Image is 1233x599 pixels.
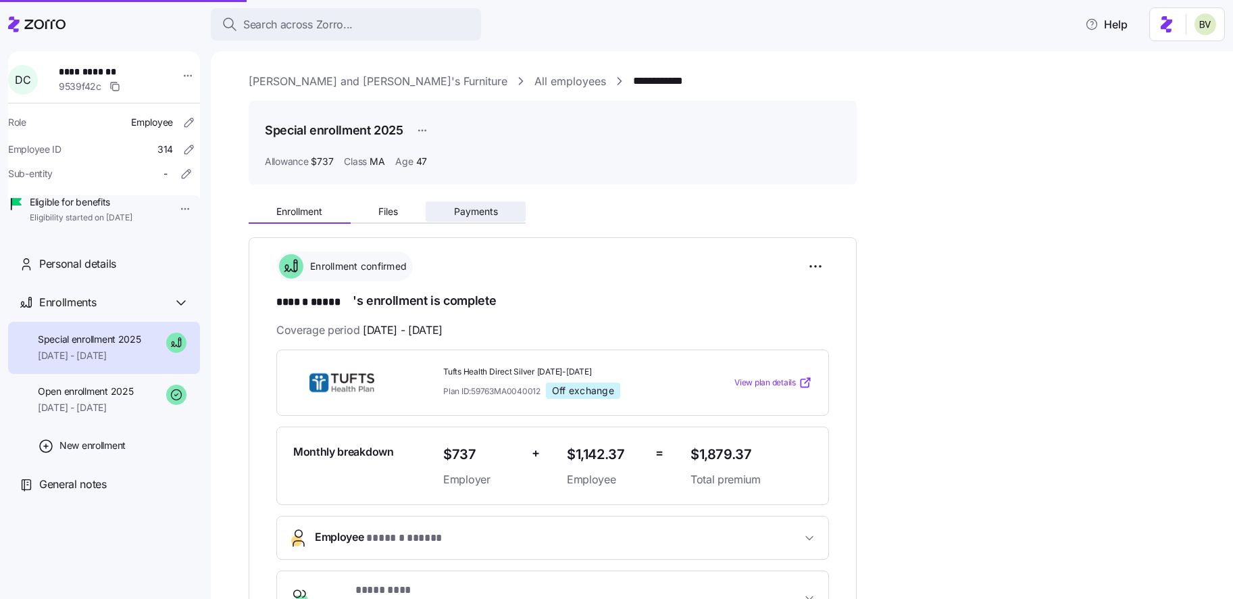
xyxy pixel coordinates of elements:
[243,16,353,33] span: Search across Zorro...
[276,292,829,311] h1: 's enrollment is complete
[59,439,126,452] span: New enrollment
[38,385,133,398] span: Open enrollment 2025
[1085,16,1128,32] span: Help
[363,322,443,339] span: [DATE] - [DATE]
[690,471,812,488] span: Total premium
[534,73,606,90] a: All employees
[293,367,391,398] img: THP Direct
[15,74,30,85] span: D C
[552,385,614,397] span: Off exchange
[8,116,26,129] span: Role
[30,212,132,224] span: Eligibility started on [DATE]
[39,256,116,272] span: Personal details
[39,294,96,311] span: Enrollments
[690,444,812,466] span: $1,879.37
[655,444,663,463] span: =
[416,155,427,168] span: 47
[395,155,413,168] span: Age
[39,476,107,493] span: General notes
[276,207,322,216] span: Enrollment
[734,376,812,389] a: View plan details
[265,155,308,168] span: Allowance
[8,143,61,156] span: Employee ID
[567,444,645,466] span: $1,142.37
[1194,14,1216,35] img: 676487ef2089eb4995defdc85707b4f5
[315,529,449,547] span: Employee
[454,207,498,216] span: Payments
[344,155,367,168] span: Class
[38,333,141,346] span: Special enrollment 2025
[38,401,133,414] span: [DATE] - [DATE]
[163,167,168,181] span: -
[249,73,507,90] a: [PERSON_NAME] and [PERSON_NAME]'s Furniture
[1074,11,1138,38] button: Help
[734,377,796,389] span: View plan details
[306,260,407,273] span: Enrollment confirmed
[443,385,540,397] span: Plan ID: 59763MA0040012
[443,366,680,378] span: Tufts Health Direct Silver [DATE]-[DATE]
[378,207,398,216] span: Files
[311,155,333,168] span: $737
[293,444,394,460] span: Monthly breakdown
[370,155,384,168] span: MA
[157,143,173,156] span: 314
[567,471,645,488] span: Employee
[8,167,53,181] span: Sub-entity
[276,322,443,339] span: Coverage period
[211,8,481,41] button: Search across Zorro...
[443,471,521,488] span: Employer
[443,444,521,466] span: $737
[532,444,540,463] span: +
[38,349,141,362] span: [DATE] - [DATE]
[131,116,173,129] span: Employee
[265,122,403,139] h1: Special enrollment 2025
[30,195,132,209] span: Eligible for benefits
[59,80,101,93] span: 9539f42c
